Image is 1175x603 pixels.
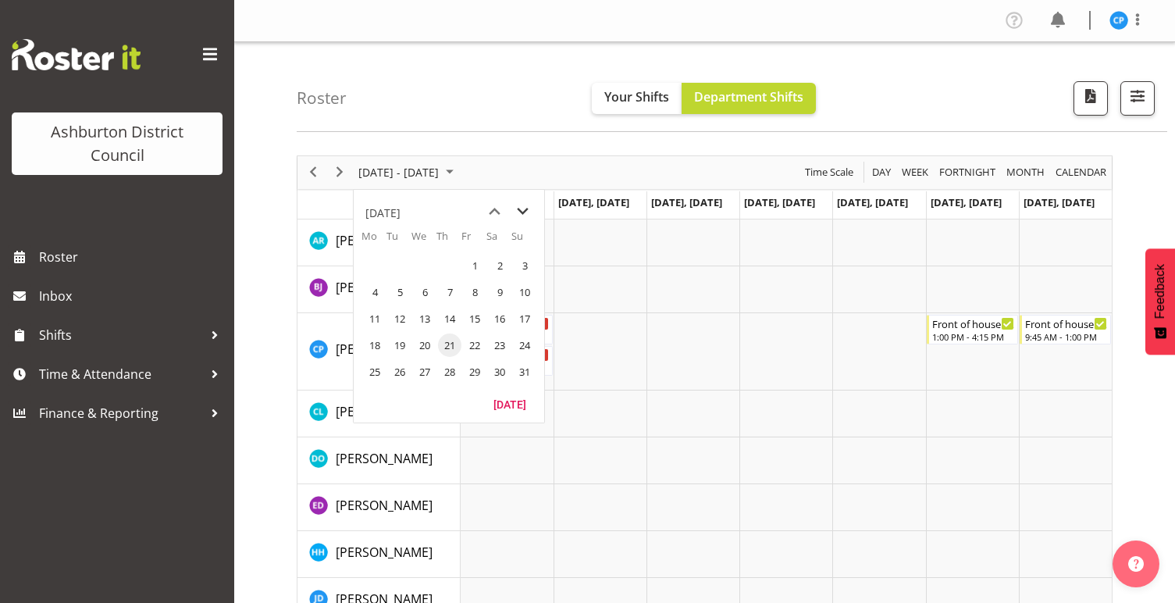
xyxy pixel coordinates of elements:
[488,307,511,330] span: Saturday, August 16, 2025
[937,162,999,182] button: Fortnight
[1120,81,1155,116] button: Filter Shifts
[651,195,722,209] span: [DATE], [DATE]
[803,162,856,182] button: Time Scale
[513,360,536,384] span: Sunday, August 31, 2025
[326,156,353,189] div: next period
[871,162,892,182] span: Day
[411,229,436,252] th: We
[386,229,411,252] th: Tu
[1128,556,1144,572] img: help-xxl-2.png
[1020,315,1111,344] div: Charin Phumcharoen"s event - Front of house - Weekend Begin From Sunday, July 27, 2025 at 9:45:00...
[297,219,461,266] td: Andrew Rankin resource
[1024,195,1095,209] span: [DATE], [DATE]
[1153,264,1167,319] span: Feedback
[932,316,1014,331] div: Front of house - Weekend
[438,334,461,357] span: Thursday, August 21, 2025
[513,307,536,330] span: Sunday, August 17, 2025
[1074,81,1108,116] button: Download a PDF of the roster according to the set date range.
[899,162,931,182] button: Timeline Week
[513,334,536,357] span: Sunday, August 24, 2025
[931,195,1002,209] span: [DATE], [DATE]
[336,403,532,420] span: [PERSON_NAME] [PERSON_NAME]
[1005,162,1046,182] span: Month
[336,543,433,562] a: [PERSON_NAME]
[803,162,855,182] span: Time Scale
[508,198,536,226] button: next month
[592,83,682,114] button: Your Shifts
[39,401,203,425] span: Finance & Reporting
[363,334,386,357] span: Monday, August 18, 2025
[927,315,1018,344] div: Charin Phumcharoen"s event - Front of house - Weekend Begin From Saturday, July 26, 2025 at 1:00:...
[1054,162,1108,182] span: calendar
[336,544,433,561] span: [PERSON_NAME]
[480,198,508,226] button: previous month
[363,280,386,304] span: Monday, August 4, 2025
[463,360,486,384] span: Friday, August 29, 2025
[436,332,461,359] td: Thursday, August 21, 2025
[488,254,511,277] span: Saturday, August 2, 2025
[361,229,386,252] th: Mo
[483,393,536,415] button: Today
[436,229,461,252] th: Th
[388,360,411,384] span: Tuesday, August 26, 2025
[297,313,461,391] td: Charin Phumcharoen resource
[297,89,347,107] h4: Roster
[336,341,433,358] span: [PERSON_NAME]
[463,280,486,304] span: Friday, August 8, 2025
[1025,330,1107,343] div: 9:45 AM - 1:00 PM
[938,162,997,182] span: Fortnight
[336,450,433,467] span: [PERSON_NAME]
[463,254,486,277] span: Friday, August 1, 2025
[356,162,461,182] button: July 2025
[336,496,433,515] a: [PERSON_NAME]
[513,254,536,277] span: Sunday, August 3, 2025
[297,437,461,484] td: Denise O'Halloran resource
[363,307,386,330] span: Monday, August 11, 2025
[363,360,386,384] span: Monday, August 25, 2025
[413,334,436,357] span: Wednesday, August 20, 2025
[438,307,461,330] span: Thursday, August 14, 2025
[463,307,486,330] span: Friday, August 15, 2025
[438,280,461,304] span: Thursday, August 7, 2025
[463,334,486,357] span: Friday, August 22, 2025
[27,120,207,167] div: Ashburton District Council
[488,334,511,357] span: Saturday, August 23, 2025
[336,402,532,421] a: [PERSON_NAME] [PERSON_NAME]
[837,195,908,209] span: [DATE], [DATE]
[12,39,141,70] img: Rosterit website logo
[1109,11,1128,30] img: charin-phumcharoen11025.jpg
[558,195,629,209] span: [DATE], [DATE]
[388,334,411,357] span: Tuesday, August 19, 2025
[336,231,433,250] a: [PERSON_NAME]
[1004,162,1048,182] button: Timeline Month
[900,162,930,182] span: Week
[388,307,411,330] span: Tuesday, August 12, 2025
[388,280,411,304] span: Tuesday, August 5, 2025
[297,391,461,437] td: Connor Lysaght resource
[39,284,226,308] span: Inbox
[336,278,433,297] a: [PERSON_NAME]
[413,307,436,330] span: Wednesday, August 13, 2025
[303,162,324,182] button: Previous
[438,360,461,384] span: Thursday, August 28, 2025
[488,360,511,384] span: Saturday, August 30, 2025
[39,362,203,386] span: Time & Attendance
[336,232,433,249] span: [PERSON_NAME]
[486,229,511,252] th: Sa
[300,156,326,189] div: previous period
[357,162,440,182] span: [DATE] - [DATE]
[488,280,511,304] span: Saturday, August 9, 2025
[413,360,436,384] span: Wednesday, August 27, 2025
[297,531,461,578] td: Hannah Herbert-Olsen resource
[604,88,669,105] span: Your Shifts
[39,323,203,347] span: Shifts
[336,449,433,468] a: [PERSON_NAME]
[870,162,894,182] button: Timeline Day
[744,195,815,209] span: [DATE], [DATE]
[1145,248,1175,355] button: Feedback - Show survey
[513,280,536,304] span: Sunday, August 10, 2025
[511,229,536,252] th: Su
[461,229,486,252] th: Fr
[297,484,461,531] td: Esther Deans resource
